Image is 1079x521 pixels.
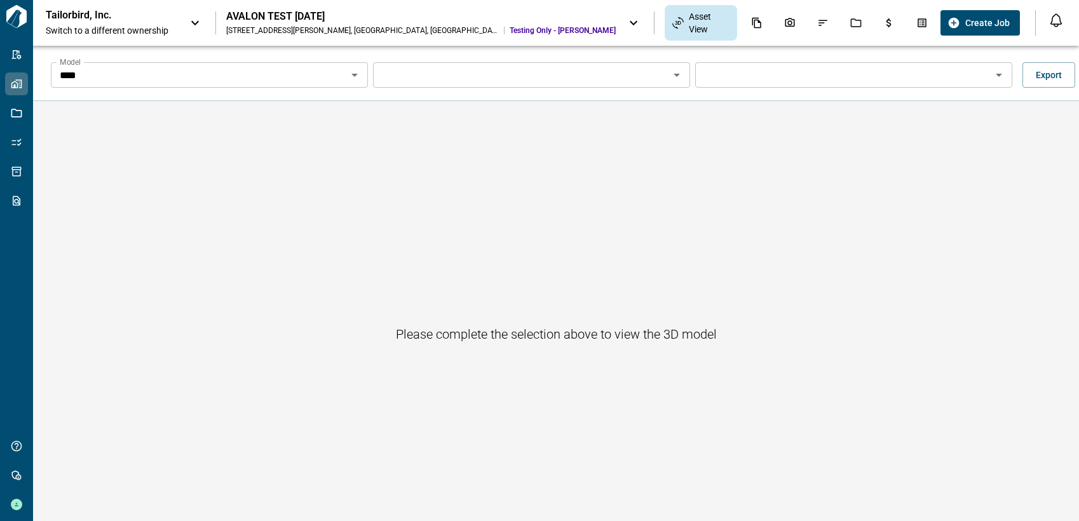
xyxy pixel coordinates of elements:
[346,66,363,84] button: Open
[510,25,616,36] span: Testing Only - [PERSON_NAME]
[990,66,1008,84] button: Open
[909,12,935,34] div: Takeoff Center
[965,17,1010,29] span: Create Job
[226,10,616,23] div: AVALON TEST [DATE]
[46,24,177,37] span: Switch to a different ownership
[940,10,1020,36] button: Create Job
[668,66,686,84] button: Open
[1022,62,1075,88] button: Export
[810,12,836,34] div: Issues & Info
[226,25,499,36] div: [STREET_ADDRESS][PERSON_NAME] , [GEOGRAPHIC_DATA] , [GEOGRAPHIC_DATA]
[843,12,869,34] div: Jobs
[46,9,160,22] p: Tailorbird, Inc.
[60,57,81,67] label: Model
[665,5,736,41] div: Asset View
[689,10,729,36] span: Asset View
[396,324,717,344] h6: Please complete the selection above to view the 3D model
[1036,69,1062,81] span: Export
[743,12,770,34] div: Documents
[876,12,902,34] div: Budgets
[777,12,803,34] div: Photos
[1046,10,1066,30] button: Open notification feed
